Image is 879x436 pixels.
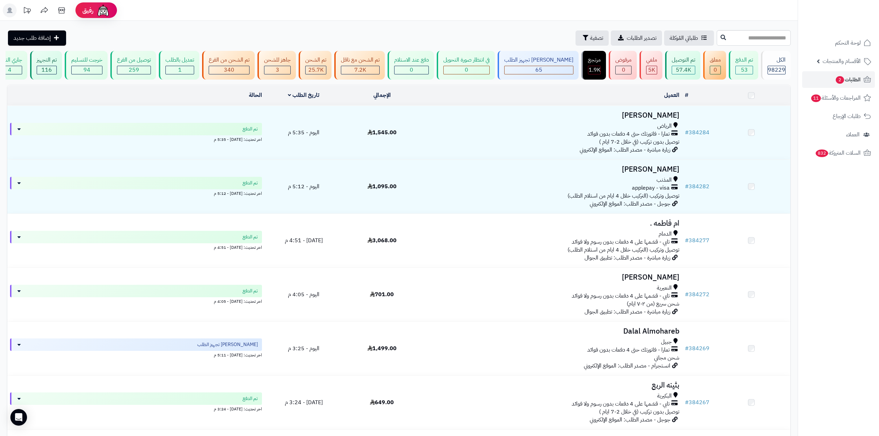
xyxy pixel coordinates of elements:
[611,30,662,46] a: تصدير الطلبات
[685,344,709,353] a: #384269
[249,91,262,99] a: الحالة
[657,284,672,292] span: النعيرية
[10,135,262,143] div: اخر تحديث: [DATE] - 5:35 م
[664,51,702,80] a: تم التوصيل 57.4K
[424,381,679,389] h3: بثينه الربع
[535,66,542,74] span: 65
[590,416,670,424] span: جوجل - مصدر الطلب: الموقع الإلكتروني
[585,308,670,316] span: زيارة مباشرة - مصدر الطلب: تطبيق الجوال
[394,56,429,64] div: دفع عند الاستلام
[736,66,753,74] div: 53
[10,405,262,412] div: اخر تحديث: [DATE] - 3:24 م
[685,398,709,407] a: #384267
[576,30,609,46] button: تصفية
[496,51,580,80] a: [PERSON_NAME] تجهيز الطلب 65
[816,149,828,157] span: 832
[8,30,66,46] a: إضافة طلب جديد
[710,66,721,74] div: 0
[288,344,319,353] span: اليوم - 3:25 م
[341,66,379,74] div: 7222
[685,236,709,245] a: #384277
[386,51,435,80] a: دفع عند الاستلام 0
[285,236,323,245] span: [DATE] - 4:51 م
[587,130,670,138] span: تمارا - فاتورتك حتى 4 دفعات بدون فوائد
[659,230,672,238] span: الدمام
[209,56,250,64] div: تم الشحن من الفرع
[768,66,785,74] span: 98229
[685,182,709,191] a: #384282
[670,34,698,42] span: طلباتي المُوكلة
[444,66,489,74] div: 0
[37,56,57,64] div: تم التجهيز
[29,51,63,80] a: تم التجهيز 116
[760,51,792,80] a: الكل98229
[354,66,366,74] span: 7.2K
[710,56,721,64] div: معلق
[846,130,860,139] span: العملاء
[672,66,695,74] div: 57432
[209,66,249,74] div: 340
[424,165,679,173] h3: [PERSON_NAME]
[10,409,27,426] div: Open Intercom Messenger
[166,66,194,74] div: 1
[685,344,689,353] span: #
[585,254,670,262] span: زيارة مباشرة - مصدر الطلب: تطبيق الجوال
[685,128,709,137] a: #384284
[627,300,679,308] span: شحن سريع (من ٢-٧ ايام)
[735,56,753,64] div: تم الدفع
[587,346,670,354] span: تمارا - فاتورتك حتى 4 دفعات بدون فوائد
[607,51,638,80] a: مرفوض 0
[71,56,102,64] div: خرجت للتسليم
[568,192,679,200] span: توصيل وتركيب (التركيب خلال 4 ايام من استلام الطلب)
[42,66,52,74] span: 116
[661,338,672,346] span: جبيل
[685,290,709,299] a: #384272
[802,126,875,143] a: العملاء
[676,66,691,74] span: 57.4K
[580,146,670,154] span: زيارة مباشرة - مصدر الطلب: الموقع الإلكتروني
[373,91,391,99] a: الإجمالي
[10,351,262,358] div: اخر تحديث: [DATE] - 5:11 م
[201,51,256,80] a: تم الشحن من الفرع 340
[811,94,821,102] span: 11
[685,236,689,245] span: #
[178,66,182,74] span: 1
[590,34,603,42] span: تصفية
[264,56,291,64] div: جاهز للشحن
[741,66,748,74] span: 53
[833,111,861,121] span: طلبات الإرجاع
[657,122,672,130] span: الرياض
[424,273,679,281] h3: [PERSON_NAME]
[224,66,234,74] span: 340
[243,288,258,294] span: تم الدفع
[165,56,194,64] div: تعديل بالطلب
[370,290,394,299] span: 701.00
[627,34,656,42] span: تصدير الطلبات
[10,189,262,197] div: اخر تحديث: [DATE] - 5:12 م
[835,75,861,84] span: الطلبات
[632,184,670,192] span: applepay - visa
[288,91,319,99] a: تاريخ الطلب
[589,66,600,74] span: 1.9K
[832,17,872,31] img: logo-2.png
[243,180,258,187] span: تم الدفع
[646,56,657,64] div: ملغي
[424,327,679,335] h3: Dalal Almohareb
[572,238,670,246] span: تابي - قسّمها على 4 دفعات بدون رسوم ولا فوائد
[197,341,258,348] span: [PERSON_NAME] تجهيز الطلب
[810,93,861,103] span: المراجعات والأسئلة
[395,66,428,74] div: 0
[297,51,333,80] a: تم الشحن 25.7K
[264,66,290,74] div: 3
[616,66,631,74] div: 0
[288,128,319,137] span: اليوم - 5:35 م
[276,66,279,74] span: 3
[18,3,36,19] a: تحديثات المنصة
[590,200,670,208] span: جوجل - مصدر الطلب: الموقع الإلكتروني
[63,51,109,80] a: خرجت للتسليم 94
[465,66,468,74] span: 0
[37,66,56,74] div: 116
[823,56,861,66] span: الأقسام والمنتجات
[83,66,90,74] span: 94
[410,66,413,74] span: 0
